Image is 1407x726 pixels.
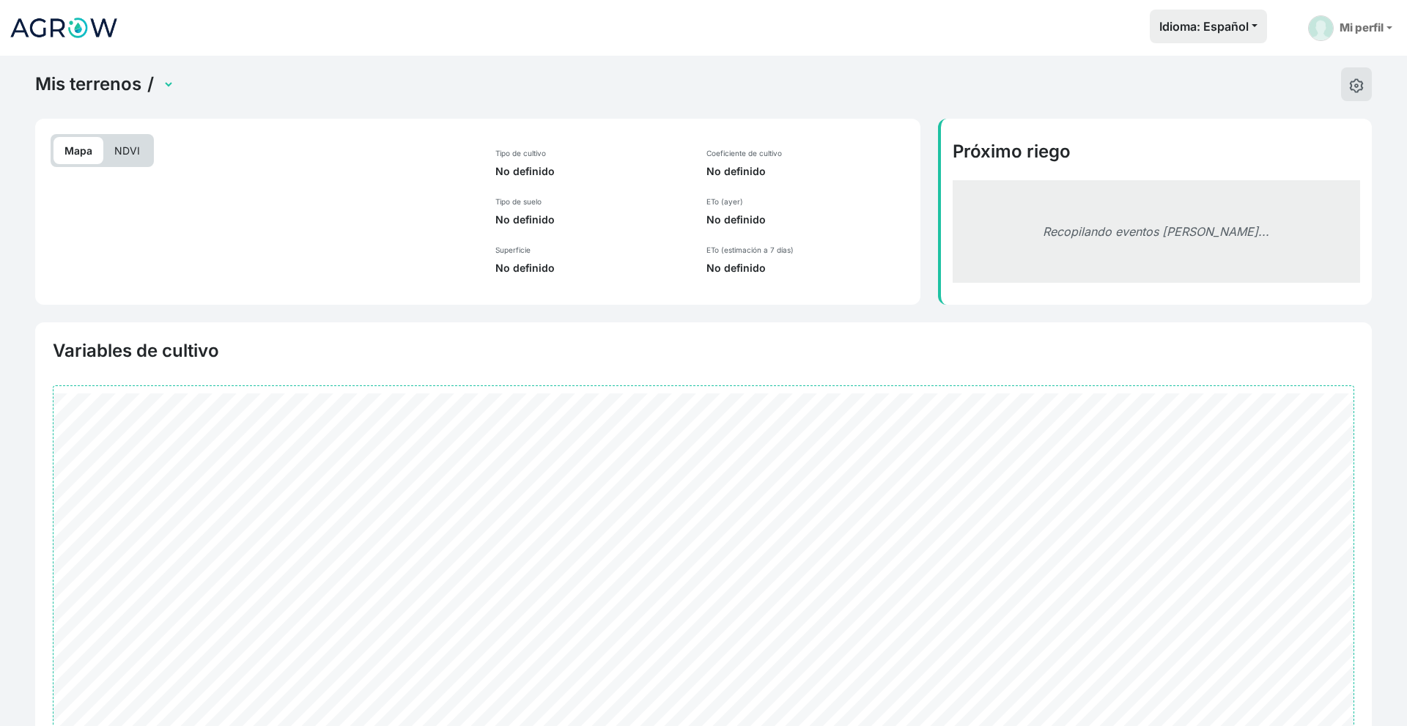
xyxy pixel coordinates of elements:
[1150,10,1267,43] button: Idioma: Español
[1302,10,1398,47] a: Mi perfil
[495,164,689,179] p: No definido
[706,164,909,179] p: No definido
[953,141,1360,163] h4: Próximo riego
[495,212,689,227] p: No definido
[495,245,689,255] p: Superficie
[53,137,103,164] p: Mapa
[706,245,909,255] p: ETo (estimación a 7 días)
[103,137,151,164] p: NDVI
[35,73,141,95] a: Mis terrenos
[706,196,909,207] p: ETo (ayer)
[1308,15,1334,41] img: User
[53,340,219,362] h4: Variables de cultivo
[495,261,689,275] p: No definido
[495,148,689,158] p: Tipo de cultivo
[495,196,689,207] p: Tipo de suelo
[160,73,174,96] select: Terrain Selector
[706,212,909,227] p: No definido
[706,261,909,275] p: No definido
[147,73,154,95] span: /
[9,10,119,46] img: Agrow Analytics
[706,148,909,158] p: Coeficiente de cultivo
[1043,224,1269,239] em: Recopilando eventos [PERSON_NAME]...
[1349,78,1364,93] img: edit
